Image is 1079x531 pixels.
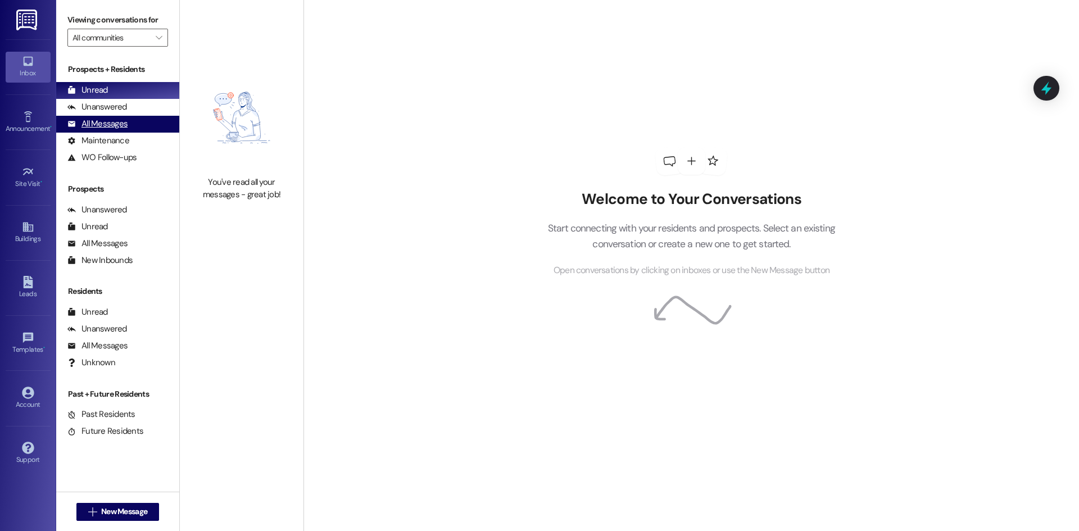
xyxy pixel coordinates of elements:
[101,506,147,518] span: New Message
[67,306,108,318] div: Unread
[67,152,137,164] div: WO Follow-ups
[16,10,39,30] img: ResiDesk Logo
[6,52,51,82] a: Inbox
[554,264,829,278] span: Open conversations by clicking on inboxes or use the New Message button
[531,190,852,208] h2: Welcome to Your Conversations
[72,29,150,47] input: All communities
[40,178,42,186] span: •
[43,344,45,352] span: •
[67,118,128,130] div: All Messages
[56,388,179,400] div: Past + Future Residents
[192,65,291,171] img: empty-state
[6,162,51,193] a: Site Visit •
[6,328,51,358] a: Templates •
[56,285,179,297] div: Residents
[67,340,128,352] div: All Messages
[50,123,52,131] span: •
[67,425,143,437] div: Future Residents
[56,63,179,75] div: Prospects + Residents
[6,217,51,248] a: Buildings
[67,357,115,369] div: Unknown
[56,183,179,195] div: Prospects
[6,383,51,414] a: Account
[6,438,51,469] a: Support
[6,273,51,303] a: Leads
[67,409,135,420] div: Past Residents
[67,101,127,113] div: Unanswered
[76,503,160,521] button: New Message
[88,507,97,516] i: 
[156,33,162,42] i: 
[67,84,108,96] div: Unread
[67,238,128,249] div: All Messages
[67,135,129,147] div: Maintenance
[67,255,133,266] div: New Inbounds
[531,220,852,252] p: Start connecting with your residents and prospects. Select an existing conversation or create a n...
[67,221,108,233] div: Unread
[192,176,291,201] div: You've read all your messages - great job!
[67,323,127,335] div: Unanswered
[67,204,127,216] div: Unanswered
[67,11,168,29] label: Viewing conversations for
